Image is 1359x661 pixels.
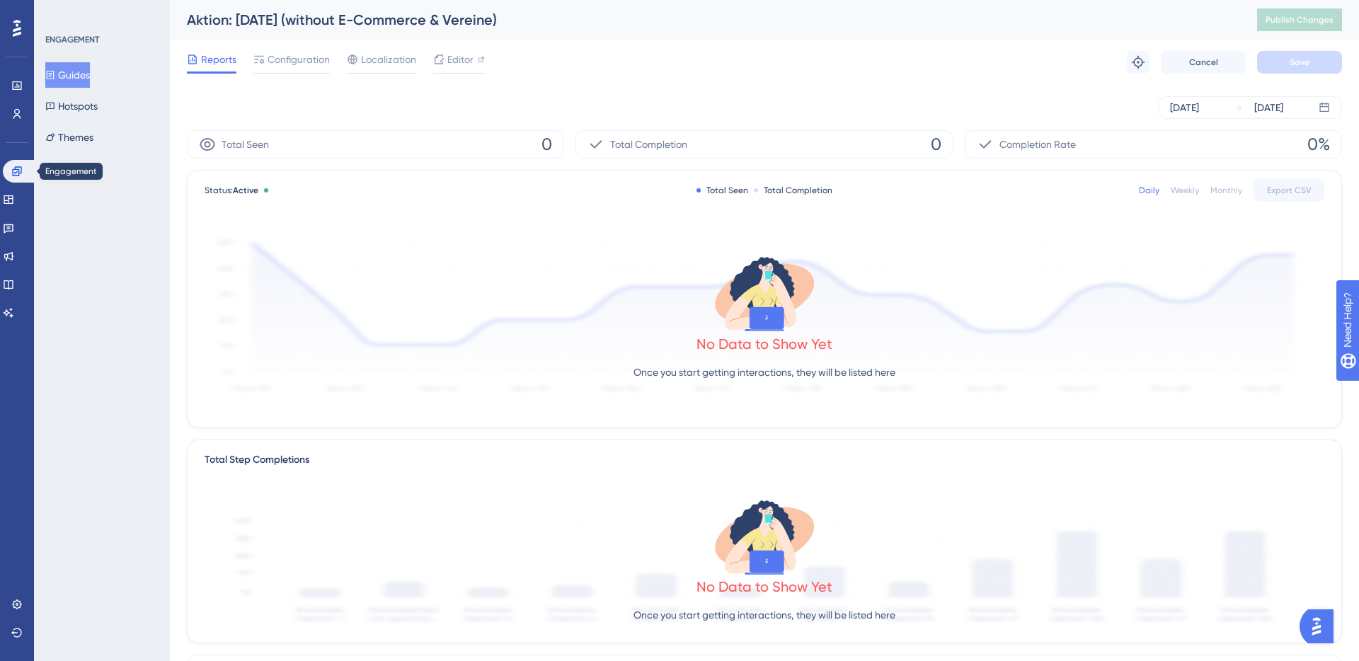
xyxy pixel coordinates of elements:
[33,4,88,21] span: Need Help?
[610,136,687,153] span: Total Completion
[1210,185,1242,196] div: Monthly
[541,133,552,156] span: 0
[1266,14,1334,25] span: Publish Changes
[1257,8,1342,31] button: Publish Changes
[361,51,416,68] span: Localization
[1170,99,1199,116] div: [DATE]
[45,34,99,45] div: ENGAGEMENT
[999,136,1076,153] span: Completion Rate
[1290,57,1309,68] span: Save
[931,133,941,156] span: 0
[1267,185,1312,196] span: Export CSV
[696,577,832,597] div: No Data to Show Yet
[633,364,895,381] p: Once you start getting interactions, they will be listed here
[233,185,258,195] span: Active
[1254,99,1283,116] div: [DATE]
[1189,57,1218,68] span: Cancel
[696,334,832,354] div: No Data to Show Yet
[45,125,93,150] button: Themes
[447,51,474,68] span: Editor
[205,452,309,469] div: Total Step Completions
[1300,605,1342,648] iframe: UserGuiding AI Assistant Launcher
[45,62,90,88] button: Guides
[633,607,895,623] p: Once you start getting interactions, they will be listed here
[187,10,1222,30] div: Aktion: [DATE] (without E-Commerce & Vereine)
[268,51,330,68] span: Configuration
[1307,133,1330,156] span: 0%
[1171,185,1199,196] div: Weekly
[1254,179,1324,202] button: Export CSV
[1139,185,1159,196] div: Daily
[205,185,258,196] span: Status:
[754,185,832,196] div: Total Completion
[222,136,269,153] span: Total Seen
[45,93,98,119] button: Hotspots
[201,51,236,68] span: Reports
[696,185,748,196] div: Total Seen
[1161,51,1246,74] button: Cancel
[1257,51,1342,74] button: Save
